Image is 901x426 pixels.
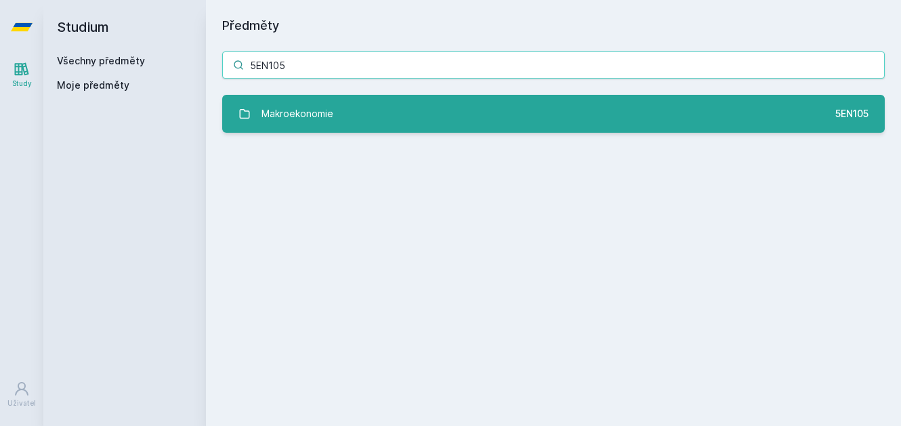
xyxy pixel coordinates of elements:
[7,398,36,408] div: Uživatel
[222,51,885,79] input: Název nebo ident předmětu…
[222,16,885,35] h1: Předměty
[57,79,129,92] span: Moje předměty
[57,55,145,66] a: Všechny předměty
[835,107,868,121] div: 5EN105
[12,79,32,89] div: Study
[261,100,333,127] div: Makroekonomie
[3,374,41,415] a: Uživatel
[3,54,41,95] a: Study
[222,95,885,133] a: Makroekonomie 5EN105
